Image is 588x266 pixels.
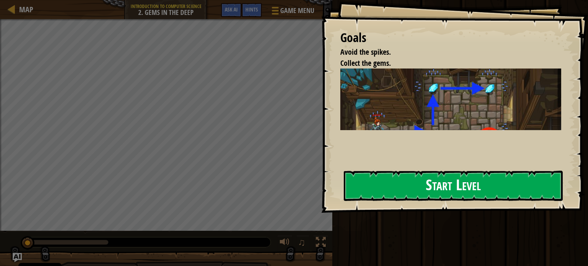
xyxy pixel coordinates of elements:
[266,3,319,21] button: Game Menu
[277,235,292,251] button: Adjust volume
[245,6,258,13] span: Hints
[331,58,559,69] li: Collect the gems.
[280,6,314,16] span: Game Menu
[340,69,567,183] img: Gems in the deep
[340,29,561,47] div: Goals
[331,47,559,58] li: Avoid the spikes.
[298,237,305,248] span: ♫
[19,4,33,15] span: Map
[340,58,391,68] span: Collect the gems.
[344,171,563,201] button: Start Level
[15,4,33,15] a: Map
[340,47,391,57] span: Avoid the spikes.
[13,253,22,262] button: Ask AI
[225,6,238,13] span: Ask AI
[313,235,328,251] button: Toggle fullscreen
[296,235,309,251] button: ♫
[221,3,242,17] button: Ask AI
